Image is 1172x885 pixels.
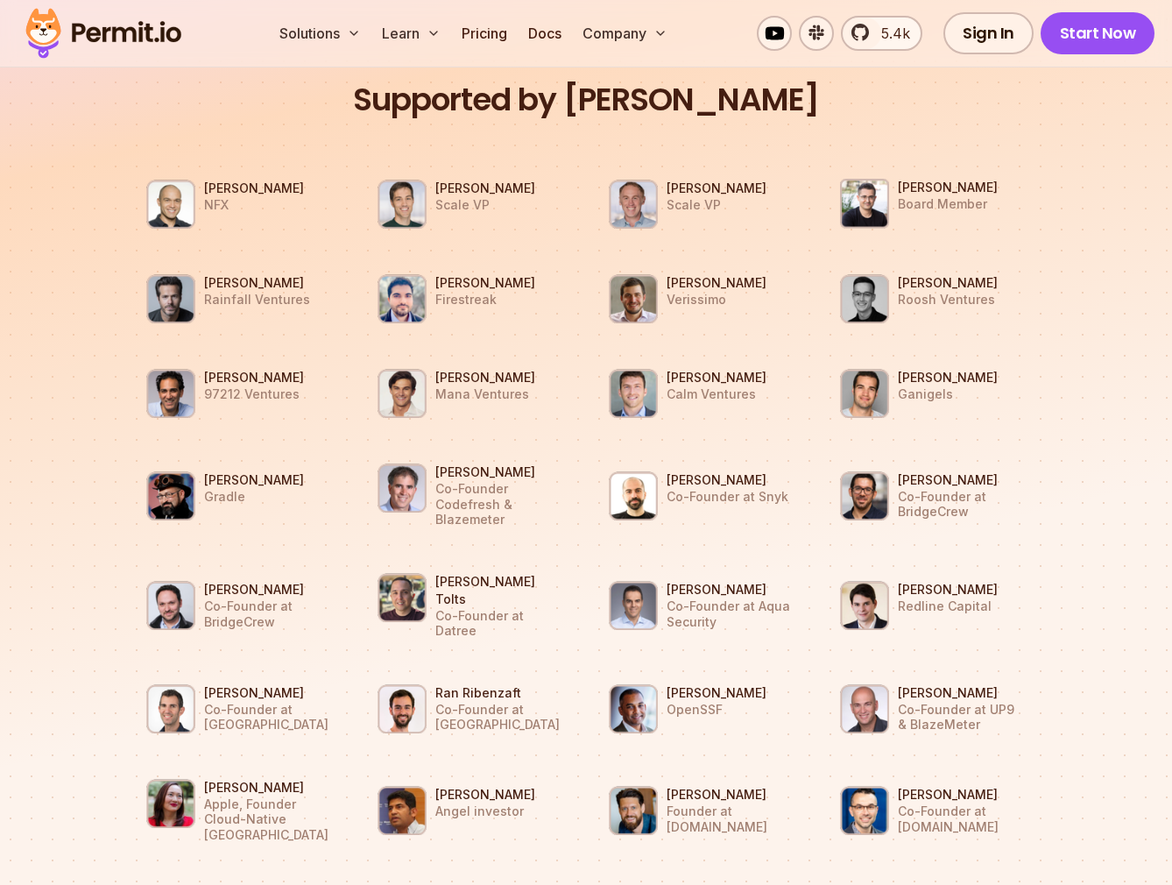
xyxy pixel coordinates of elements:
h3: [PERSON_NAME] [435,369,535,386]
a: Docs [521,16,568,51]
p: Co-Founder Codefresh & Blazemeter [435,481,575,527]
h3: [PERSON_NAME] [204,369,304,386]
h3: [PERSON_NAME] [898,471,1026,489]
p: Angel investor [435,804,535,819]
p: 97212 Ventures [204,386,304,402]
h3: [PERSON_NAME] [204,581,332,598]
p: Redline Capital [898,598,998,614]
img: Barak Schoster Co-Founder at BridgeCrew [840,471,889,520]
img: Permit logo [18,4,189,63]
p: NFX [204,197,304,213]
p: Roosh Ventures [898,292,998,308]
img: Benno Jering Redline Capital [840,581,889,630]
p: Mana Ventures [435,386,535,402]
img: Alex Oppenheimer Verissimo [609,274,658,323]
a: Pricing [455,16,514,51]
p: Board Member [898,196,998,212]
h3: [PERSON_NAME] [204,471,304,489]
p: Co-Founder at BridgeCrew [898,489,1026,520]
img: Prasanna Srikhanta Angel investor [378,786,427,835]
h3: [PERSON_NAME] Tolts [435,573,563,608]
h3: [PERSON_NAME] [204,779,332,796]
p: Co-Founder at [DOMAIN_NAME] [898,804,1026,834]
a: Sign In [943,12,1034,54]
h3: [PERSON_NAME] [898,274,998,292]
img: Ariel Tseitlin Scale VP [609,180,658,229]
img: Ron Rofe Rainfall Ventures [146,274,195,323]
img: Amir Rustamzadeh Firestreak [378,274,427,323]
h3: [PERSON_NAME] [667,684,766,702]
img: Gigi Levy Weiss NFX [146,180,195,229]
button: Learn [375,16,448,51]
p: Co-Founder at [GEOGRAPHIC_DATA] [204,702,332,733]
img: Alon Girmonsky Co-Founder at UP9 & BlazeMeter [840,684,889,733]
img: Danny Grander Co-Founder at Snyk [609,471,658,520]
p: Co-Founder at UP9 & BlazeMeter [898,702,1026,733]
img: Ivan Taranenko Roosh Ventures [840,274,889,323]
img: Randall Kent Co-Founder at Cypress.io [840,786,889,835]
h3: [PERSON_NAME] [667,581,794,598]
h3: [PERSON_NAME] [435,464,575,481]
p: Co-Founder at BridgeCrew [204,598,332,629]
img: Paul Grossinger Ganigels [840,369,889,418]
h3: [PERSON_NAME] [667,786,794,804]
img: Amir Jerbi Co-Founder at Aqua Security [609,581,658,630]
h3: [PERSON_NAME] [435,786,535,804]
p: Co-Founder at Aqua Security [667,598,794,629]
h3: Ran Ribenzaft [435,684,563,702]
img: Eric Anderson Scale VP [378,180,427,229]
h3: [PERSON_NAME] [435,274,535,292]
img: Morgan Schwanke Mana Ventures [378,369,427,418]
img: Dan Benger Co-Founder Codefresh & Blazemeter [378,464,427,513]
h3: [PERSON_NAME] [435,180,535,197]
button: Company [575,16,674,51]
h2: Supported by [PERSON_NAME] [120,80,1052,121]
button: Solutions [272,16,368,51]
h3: [PERSON_NAME] [204,684,332,702]
img: Baruch Sadogursky Gradle [146,471,195,520]
img: Ran Ribenzaft Co-Founder at Epsagon [378,684,427,733]
h3: [PERSON_NAME] [667,471,788,489]
img: Omkhar Arasaratnam OpenSSF [609,684,658,733]
h3: [PERSON_NAME] [667,369,766,386]
img: Nitzan Shapira Co-Founder at Epsagon [146,684,195,733]
img: Shimon Tolts Co-Founder at Datree [378,573,427,622]
p: Scale VP [667,197,766,213]
p: Co-Founder at [GEOGRAPHIC_DATA] [435,702,563,733]
p: Founder at [DOMAIN_NAME] [667,804,794,834]
h3: [PERSON_NAME] [667,274,766,292]
h3: [PERSON_NAME] [204,274,310,292]
h3: [PERSON_NAME] [898,369,998,386]
span: 5.4k [871,23,910,44]
img: Cheryl Hung Apple, Founder Cloud-Native London [146,779,195,828]
h3: [PERSON_NAME] [667,180,766,197]
p: Scale VP [435,197,535,213]
p: Co-Founder at Datree [435,608,563,639]
p: Apple, Founder Cloud-Native [GEOGRAPHIC_DATA] [204,796,332,843]
h3: [PERSON_NAME] [898,684,1026,702]
img: Ben Dowling Founder at IPinfo.io [609,786,658,835]
p: OpenSSF [667,702,766,718]
img: Eyal Bino 97212 Ventures [146,369,195,418]
img: Guy Eisenkot Co-Founder at BridgeCrew [146,581,195,630]
h3: [PERSON_NAME] [898,179,998,196]
p: Rainfall Ventures [204,292,310,308]
h3: [PERSON_NAME] [898,786,1026,804]
p: Co-Founder at Snyk [667,489,788,505]
h3: [PERSON_NAME] [898,581,998,598]
img: Asaf Cohen Board Member [840,179,889,230]
img: Zach Ginsburg Calm Ventures [609,369,658,418]
h3: [PERSON_NAME] [204,180,304,197]
p: Firestreak [435,292,535,308]
p: Ganigels [898,386,998,402]
p: Gradle [204,489,304,505]
a: 5.4k [841,16,922,51]
p: Calm Ventures [667,386,766,402]
p: Verissimo [667,292,766,308]
a: Start Now [1041,12,1155,54]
